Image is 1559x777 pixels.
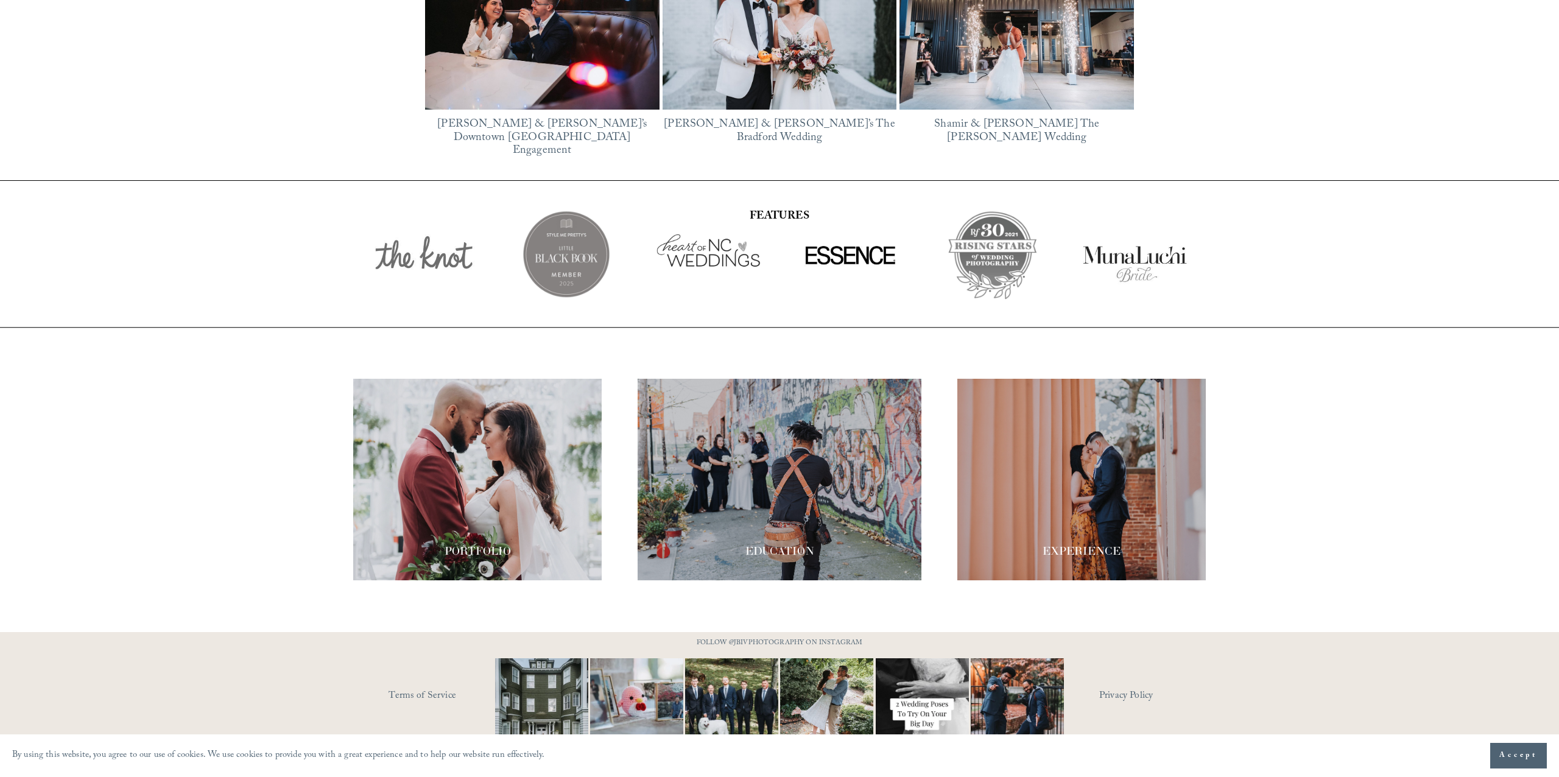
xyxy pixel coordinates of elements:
a: Shamir & [PERSON_NAME] The [PERSON_NAME] Wedding [934,116,1099,148]
p: FOLLOW @JBIVPHOTOGRAPHY ON INSTAGRAM [673,637,886,650]
a: Terms of Service [389,687,530,706]
a: [PERSON_NAME] & [PERSON_NAME]’s The Bradford Wedding [664,116,895,148]
a: [PERSON_NAME] & [PERSON_NAME]’s Downtown [GEOGRAPHIC_DATA] Engagement [437,116,647,161]
img: Wideshots aren't just &quot;nice to have,&quot; they're a wedding day essential! 🙌 #Wideshotwedne... [482,658,602,751]
img: It&rsquo;s that time of year where weddings and engagements pick up and I get the joy of capturin... [780,642,873,767]
strong: FEATURES [750,208,809,227]
p: By using this website, you agree to our use of cookies. We use cookies to provide you with a grea... [12,747,545,765]
span: Accept [1499,750,1538,762]
img: You just need the right photographer that matches your vibe 📷🎉 #RaleighWeddingPhotographer [955,658,1079,751]
img: This has got to be one of the cutest detail shots I've ever taken for a wedding! 📷 @thewoobles #I... [567,658,707,751]
button: Accept [1490,743,1547,768]
img: Let&rsquo;s talk about poses for your wedding day! It doesn&rsquo;t have to be complicated, somet... [852,658,992,751]
img: Happy #InternationalDogDay to all the pups who have made wedding days, engagement sessions, and p... [662,658,802,751]
span: EXPERIENCE [1043,544,1121,558]
span: PORTFOLIO [445,544,511,558]
a: Privacy Policy [1099,687,1206,706]
span: EDUCATION [745,544,814,558]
